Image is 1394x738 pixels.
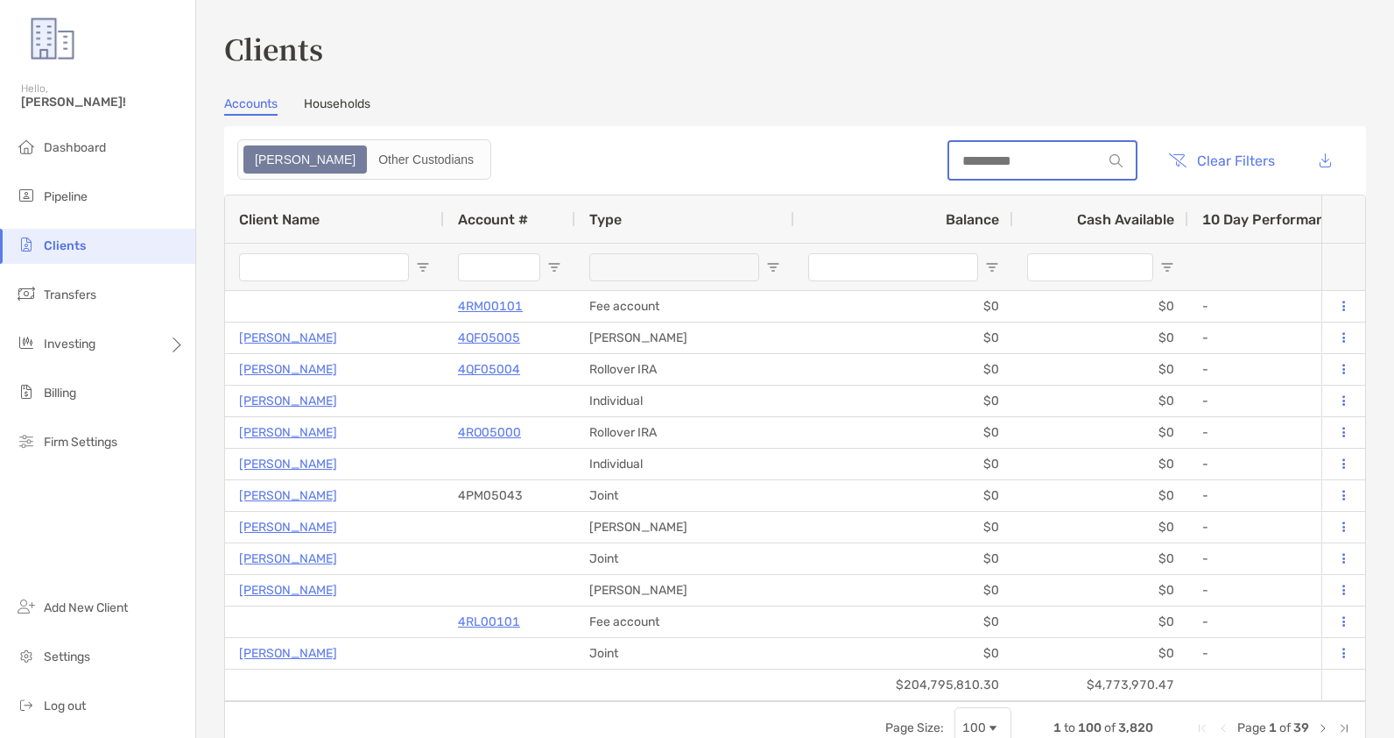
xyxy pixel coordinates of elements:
[16,596,37,617] img: add_new_client icon
[239,453,337,475] a: [PERSON_NAME]
[1013,638,1188,669] div: $0
[1013,670,1188,700] div: $4,773,970.47
[1013,417,1188,448] div: $0
[1216,721,1230,735] div: Previous Page
[985,260,999,274] button: Open Filter Menu
[1013,543,1188,574] div: $0
[1013,449,1188,479] div: $0
[239,327,337,349] p: [PERSON_NAME]
[794,291,1013,322] div: $0
[458,211,528,228] span: Account #
[416,260,430,274] button: Open Filter Menu
[16,645,37,666] img: settings icon
[44,287,96,302] span: Transfers
[1337,721,1351,735] div: Last Page
[458,611,520,633] a: 4RL00101
[1053,720,1061,735] span: 1
[239,516,337,538] a: [PERSON_NAME]
[1293,720,1309,735] span: 39
[458,327,520,349] a: 4QF05005
[16,283,37,304] img: transfers icon
[794,670,1013,700] div: $204,795,810.30
[239,390,337,412] a: [PERSON_NAME]
[44,649,90,664] span: Settings
[575,480,794,511] div: Joint
[224,28,1366,68] h3: Clients
[794,354,1013,385] div: $0
[304,96,370,116] a: Households
[794,543,1013,574] div: $0
[239,485,337,507] a: [PERSON_NAME]
[224,96,278,116] a: Accounts
[458,358,520,380] a: 4QF05004
[44,699,86,713] span: Log out
[575,323,794,353] div: [PERSON_NAME]
[794,607,1013,637] div: $0
[808,253,978,281] input: Balance Filter Input
[766,260,780,274] button: Open Filter Menu
[794,417,1013,448] div: $0
[44,435,117,450] span: Firm Settings
[21,7,84,70] img: Zoe Logo
[458,253,540,281] input: Account # Filter Input
[1155,141,1288,180] button: Clear Filters
[575,417,794,448] div: Rollover IRA
[239,548,337,570] p: [PERSON_NAME]
[575,638,794,669] div: Joint
[239,422,337,444] a: [PERSON_NAME]
[44,386,76,401] span: Billing
[589,211,622,228] span: Type
[794,512,1013,543] div: $0
[239,642,337,664] a: [PERSON_NAME]
[1013,354,1188,385] div: $0
[239,211,320,228] span: Client Name
[794,323,1013,353] div: $0
[1202,195,1359,243] div: 10 Day Performance
[458,485,523,507] p: 4PM05043
[1279,720,1291,735] span: of
[575,449,794,479] div: Individual
[794,480,1013,511] div: $0
[575,386,794,416] div: Individual
[1118,720,1153,735] span: 3,820
[575,575,794,606] div: [PERSON_NAME]
[44,337,95,351] span: Investing
[1013,386,1188,416] div: $0
[547,260,561,274] button: Open Filter Menu
[1078,720,1102,735] span: 100
[369,147,483,172] div: Other Custodians
[885,720,944,735] div: Page Size:
[1104,720,1116,735] span: of
[794,575,1013,606] div: $0
[946,211,999,228] span: Balance
[575,543,794,574] div: Joint
[575,607,794,637] div: Fee account
[1269,720,1277,735] span: 1
[1316,721,1330,735] div: Next Page
[16,234,37,255] img: clients icon
[237,139,491,180] div: segmented control
[239,579,337,601] a: [PERSON_NAME]
[575,291,794,322] div: Fee account
[245,147,365,172] div: Zoe
[1109,154,1123,167] img: input icon
[458,295,523,317] a: 4RM00101
[16,136,37,157] img: dashboard icon
[239,358,337,380] a: [PERSON_NAME]
[16,332,37,353] img: investing icon
[1077,211,1174,228] span: Cash Available
[1013,323,1188,353] div: $0
[1013,291,1188,322] div: $0
[575,354,794,385] div: Rollover IRA
[21,95,185,110] span: [PERSON_NAME]!
[794,449,1013,479] div: $0
[794,638,1013,669] div: $0
[16,694,37,715] img: logout icon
